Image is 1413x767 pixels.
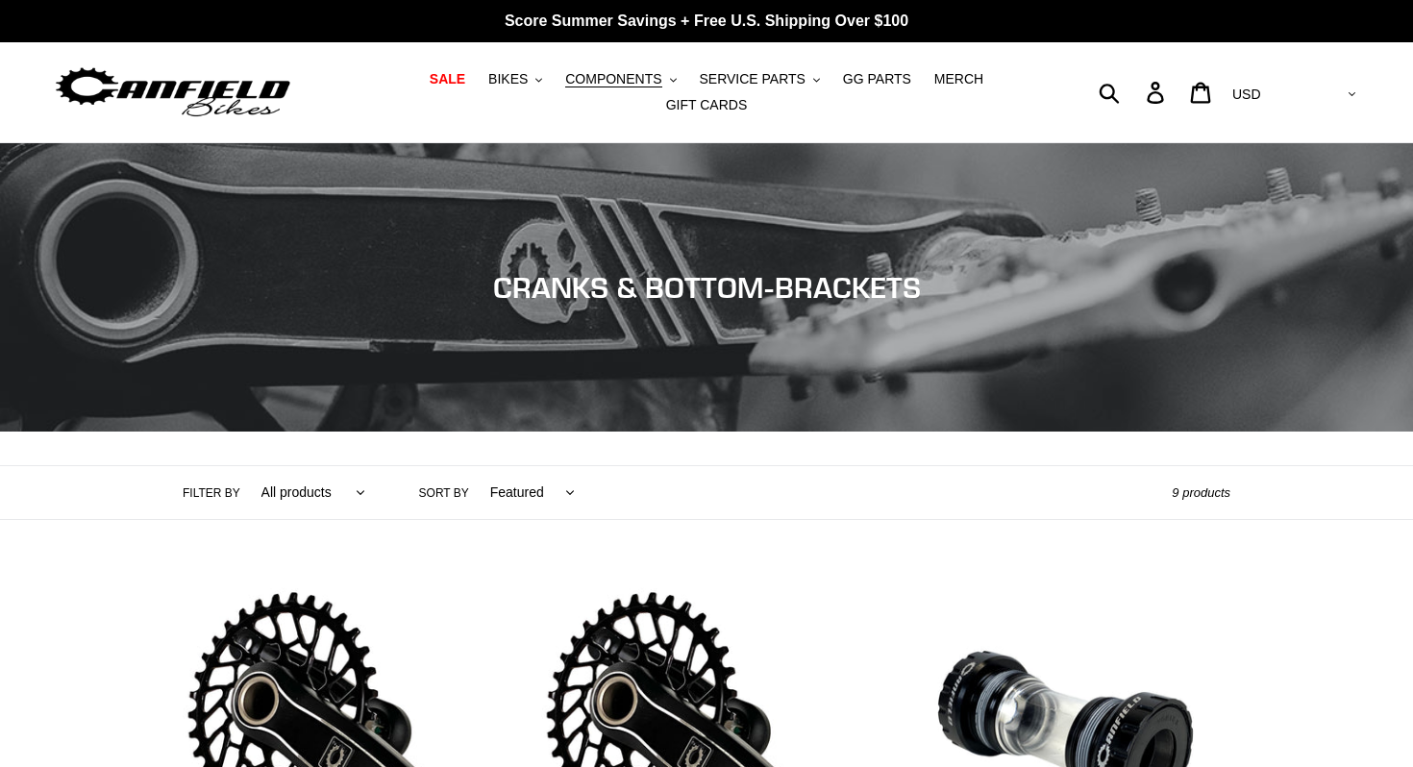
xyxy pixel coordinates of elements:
[430,71,465,87] span: SALE
[699,71,805,87] span: SERVICE PARTS
[479,66,552,92] button: BIKES
[925,66,993,92] a: MERCH
[183,484,240,502] label: Filter by
[689,66,829,92] button: SERVICE PARTS
[657,92,757,118] a: GIFT CARDS
[934,71,983,87] span: MERCH
[666,97,748,113] span: GIFT CARDS
[556,66,685,92] button: COMPONENTS
[53,62,293,123] img: Canfield Bikes
[419,484,469,502] label: Sort by
[420,66,475,92] a: SALE
[565,71,661,87] span: COMPONENTS
[493,270,921,305] span: CRANKS & BOTTOM-BRACKETS
[1109,71,1158,113] input: Search
[488,71,528,87] span: BIKES
[843,71,911,87] span: GG PARTS
[833,66,921,92] a: GG PARTS
[1172,485,1230,500] span: 9 products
